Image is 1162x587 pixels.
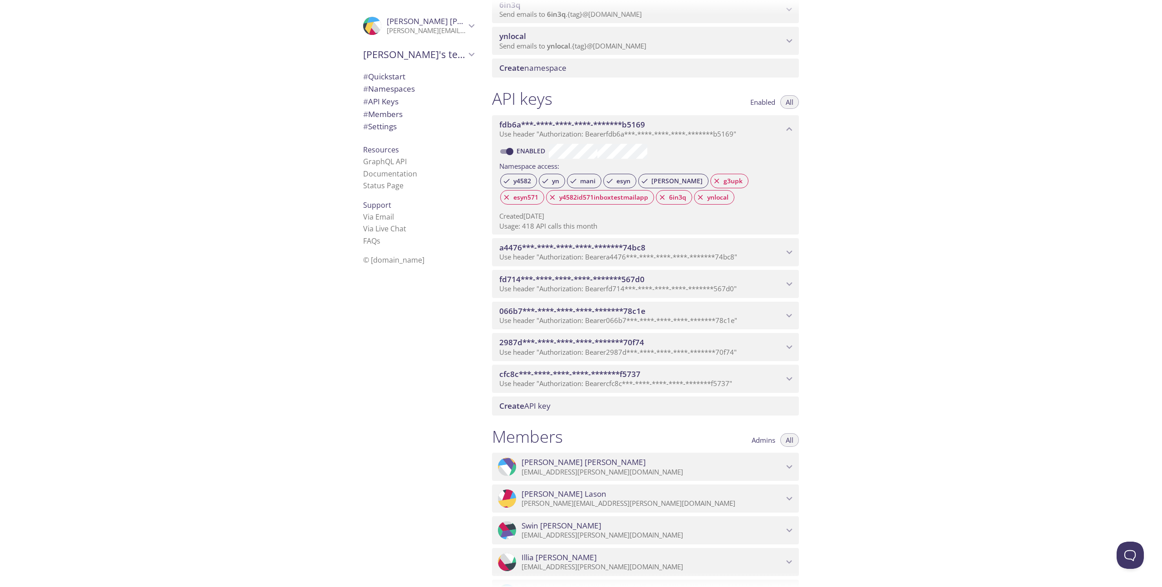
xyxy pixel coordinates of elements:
span: Send emails to . {tag} @[DOMAIN_NAME] [499,41,646,50]
div: Create namespace [492,59,799,78]
span: # [363,96,368,107]
div: yn [539,174,565,188]
h1: API keys [492,88,552,109]
span: © [DOMAIN_NAME] [363,255,424,265]
div: ynlocal namespace [492,27,799,55]
span: Quickstart [363,71,405,82]
div: Swin Nguyen [492,516,799,544]
p: [PERSON_NAME][EMAIL_ADDRESS][PERSON_NAME][DOMAIN_NAME] [522,499,783,508]
span: Settings [363,121,397,132]
div: g3upk [710,174,748,188]
div: Members [356,108,481,121]
span: [PERSON_NAME] Lason [522,489,606,499]
span: API Keys [363,96,399,107]
div: Team Settings [356,120,481,133]
div: Illia Goldin [492,548,799,576]
div: 6in3q [656,190,692,205]
div: Ali Ghafoori [492,453,799,481]
button: Admins [746,433,781,447]
span: Resources [363,145,399,155]
div: [PERSON_NAME] [638,174,709,188]
h1: Members [492,426,563,447]
span: ynlocal [702,193,734,201]
div: Alexandre Poirier [356,11,481,41]
div: Quickstart [356,70,481,83]
span: g3upk [718,177,748,185]
div: David's team [356,43,481,66]
iframe: Help Scout Beacon - Open [1117,542,1144,569]
button: All [780,433,799,447]
div: Create API Key [492,396,799,416]
a: GraphQL API [363,157,407,166]
div: esyn [603,174,636,188]
span: Send emails to . {tag} @[DOMAIN_NAME] [499,10,642,19]
span: Support [363,200,391,210]
span: mani [575,177,601,185]
span: # [363,83,368,94]
p: Created [DATE] [499,211,792,221]
a: FAQ [363,236,380,246]
span: y4582id571inboxtestmailapp [554,193,654,201]
p: [EMAIL_ADDRESS][PERSON_NAME][DOMAIN_NAME] [522,468,783,477]
p: [EMAIL_ADDRESS][PERSON_NAME][DOMAIN_NAME] [522,563,783,572]
span: # [363,71,368,82]
span: Illia [PERSON_NAME] [522,553,597,563]
a: Via Live Chat [363,224,406,234]
div: y4582 [500,174,537,188]
a: Enabled [515,147,549,155]
span: Swin [PERSON_NAME] [522,521,601,531]
span: Create [499,401,524,411]
span: Members [363,109,403,119]
span: namespace [499,63,566,73]
p: [PERSON_NAME][EMAIL_ADDRESS][DOMAIN_NAME] [387,26,466,35]
div: y4582id571inboxtestmailapp [546,190,654,205]
span: esyn571 [508,193,544,201]
a: Documentation [363,169,417,179]
span: ynlocal [499,31,526,41]
span: ynlocal [547,41,570,50]
span: [PERSON_NAME] [PERSON_NAME] [522,457,646,467]
a: Via Email [363,212,394,222]
span: Namespaces [363,83,415,94]
span: [PERSON_NAME] [PERSON_NAME] [387,16,511,26]
span: # [363,109,368,119]
div: David Lason [492,484,799,513]
span: 6in3q [547,10,566,19]
div: Namespaces [356,83,481,95]
span: 6in3q [664,193,692,201]
p: [EMAIL_ADDRESS][PERSON_NAME][DOMAIN_NAME] [522,531,783,540]
span: s [377,236,380,246]
span: yn [547,177,565,185]
span: y4582 [508,177,537,185]
label: Namespace access: [499,159,559,172]
span: # [363,121,368,132]
div: API Keys [356,95,481,108]
a: Status Page [363,181,404,191]
span: [PERSON_NAME] [646,177,708,185]
button: All [780,95,799,109]
div: esyn571 [500,190,544,205]
span: API key [499,401,551,411]
span: esyn [611,177,636,185]
p: Usage: 418 API calls this month [499,221,792,231]
div: ynlocal [694,190,734,205]
div: mani [567,174,601,188]
span: Create [499,63,524,73]
button: Enabled [745,95,781,109]
span: [PERSON_NAME]'s team [363,48,466,61]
